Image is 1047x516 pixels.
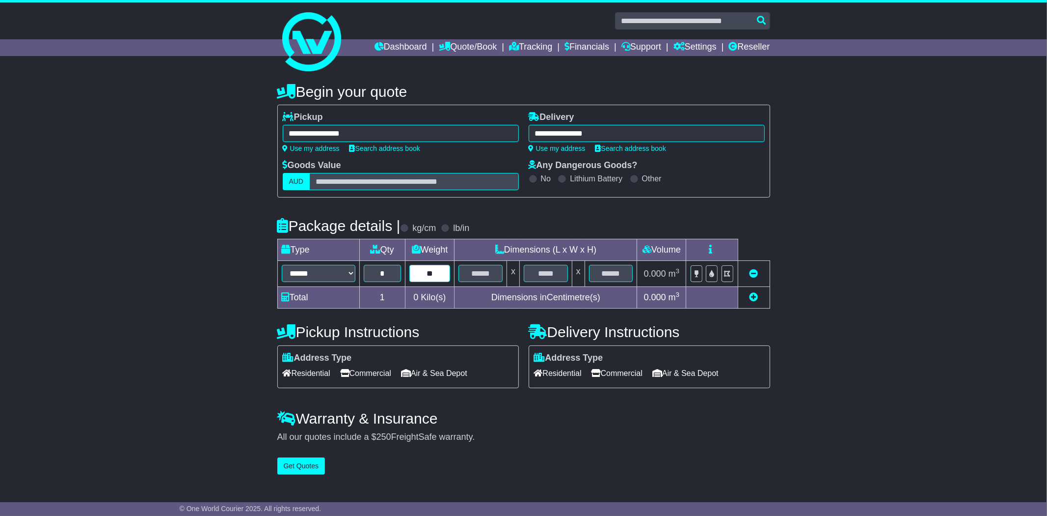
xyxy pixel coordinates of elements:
h4: Pickup Instructions [277,324,519,340]
span: Commercial [591,366,643,381]
h4: Warranty & Insurance [277,410,770,427]
a: Settings [673,39,717,56]
a: Tracking [509,39,552,56]
a: Financials [564,39,609,56]
a: Support [621,39,661,56]
td: Kilo(s) [405,287,455,308]
label: Pickup [283,112,323,123]
label: Other [642,174,662,183]
td: Total [277,287,359,308]
td: Type [277,239,359,261]
h4: Package details | [277,218,401,234]
label: Address Type [283,353,352,364]
td: Dimensions in Centimetre(s) [455,287,637,308]
a: Search address book [349,144,420,152]
label: Address Type [534,353,603,364]
td: x [572,261,585,287]
td: x [507,261,520,287]
a: Add new item [750,292,758,302]
a: Dashboard [375,39,427,56]
label: No [541,174,551,183]
h4: Delivery Instructions [529,324,770,340]
span: © One World Courier 2025. All rights reserved. [180,505,322,513]
span: Residential [283,366,330,381]
label: lb/in [453,223,469,234]
a: Remove this item [750,269,758,279]
a: Use my address [529,144,586,152]
a: Quote/Book [439,39,497,56]
span: m [669,292,680,302]
div: All our quotes include a $ FreightSafe warranty. [277,432,770,443]
label: Lithium Battery [570,174,622,183]
span: Air & Sea Depot [652,366,719,381]
a: Reseller [728,39,770,56]
sup: 3 [676,291,680,298]
span: 0.000 [644,269,666,279]
label: Any Dangerous Goods? [529,160,638,171]
td: 1 [359,287,405,308]
span: Residential [534,366,582,381]
button: Get Quotes [277,458,325,475]
td: Qty [359,239,405,261]
a: Use my address [283,144,340,152]
label: Delivery [529,112,574,123]
span: m [669,269,680,279]
span: 250 [376,432,391,442]
label: Goods Value [283,160,341,171]
td: Volume [637,239,686,261]
label: kg/cm [412,223,436,234]
span: 0 [413,292,418,302]
span: Commercial [340,366,391,381]
span: Air & Sea Depot [401,366,467,381]
sup: 3 [676,267,680,275]
h4: Begin your quote [277,84,770,100]
label: AUD [283,173,310,190]
td: Weight [405,239,455,261]
span: 0.000 [644,292,666,302]
td: Dimensions (L x W x H) [455,239,637,261]
a: Search address book [595,144,666,152]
